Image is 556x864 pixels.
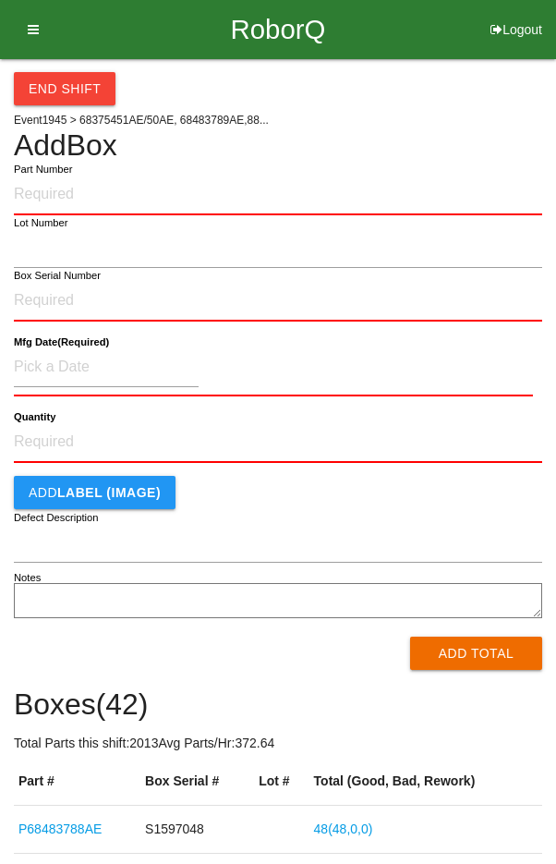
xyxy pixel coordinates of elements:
input: Required [14,175,542,215]
p: Total Parts this shift: 2013 Avg Parts/Hr: 372.64 [14,734,542,753]
label: Part Number [14,162,72,177]
button: AddLABEL (IMAGE) [14,476,175,509]
input: Pick a Date [14,347,199,387]
button: Add Total [410,637,542,670]
th: Lot # [254,758,308,806]
label: Notes [14,570,41,586]
h4: Add Box [14,129,542,162]
h4: Boxes ( 42 ) [14,688,542,721]
td: S1597048 [140,806,254,854]
input: Required [14,281,542,322]
b: LABEL (IMAGE) [57,485,161,500]
b: Quantity [14,411,55,423]
th: Box Serial # [140,758,254,806]
b: Mfg Date (Required) [14,336,109,348]
input: Required [14,422,542,463]
th: Total (Good, Bad, Rework) [309,758,542,806]
label: Lot Number [14,215,68,231]
a: P68483788AE [18,821,102,836]
a: 48(48,0,0) [314,821,373,836]
button: End Shift [14,72,115,105]
span: Event 1945 > 68375451AE/50AE, 68483789AE,88... [14,114,269,127]
label: Box Serial Number [14,268,101,284]
label: Defect Description [14,510,99,526]
th: Part # [14,758,140,806]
